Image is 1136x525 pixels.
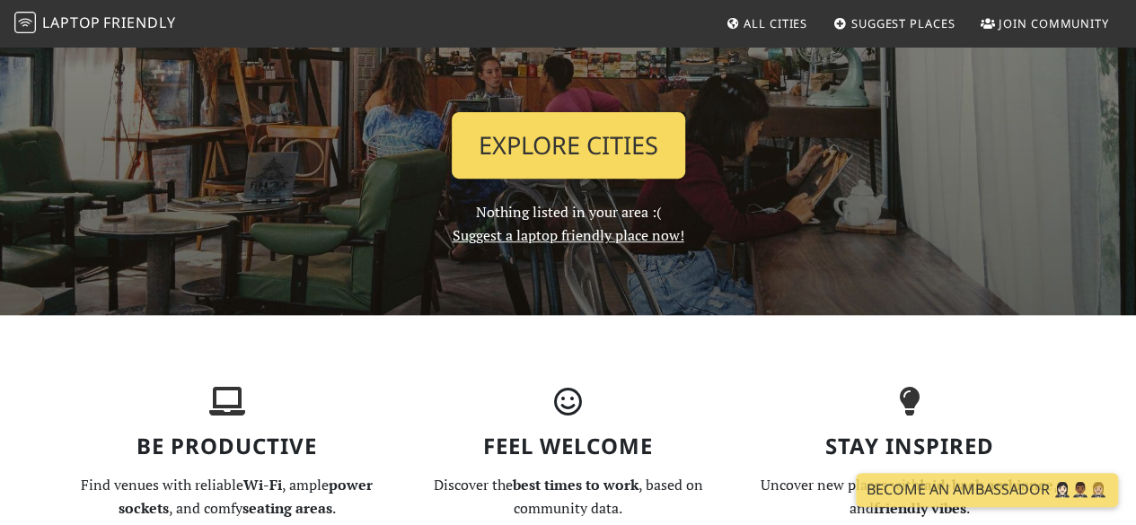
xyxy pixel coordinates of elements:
[67,433,387,459] h3: Be Productive
[744,15,807,31] span: All Cities
[103,13,175,32] span: Friendly
[750,474,1070,520] p: Uncover new places with , and .
[14,12,36,33] img: LaptopFriendly
[14,8,176,39] a: LaptopFriendly LaptopFriendly
[242,498,332,518] strong: seating areas
[243,475,282,494] strong: Wi-Fi
[999,15,1109,31] span: Join Community
[452,112,685,179] a: Explore Cities
[856,473,1118,507] a: Become an Ambassador 🤵🏻‍♀️🤵🏾‍♂️🤵🏼‍♀️
[409,474,728,520] p: Discover the , based on community data.
[513,475,638,494] strong: best times to work
[67,474,387,520] p: Find venues with reliable , ample , and comfy .
[973,7,1116,39] a: Join Community
[750,433,1070,459] h3: Stay Inspired
[42,13,101,32] span: Laptop
[409,433,728,459] h3: Feel Welcome
[851,15,955,31] span: Suggest Places
[453,225,684,245] a: Suggest a laptop friendly place now!
[119,475,374,518] strong: power sockets
[718,7,815,39] a: All Cities
[874,498,966,518] strong: friendly vibes
[826,7,963,39] a: Suggest Places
